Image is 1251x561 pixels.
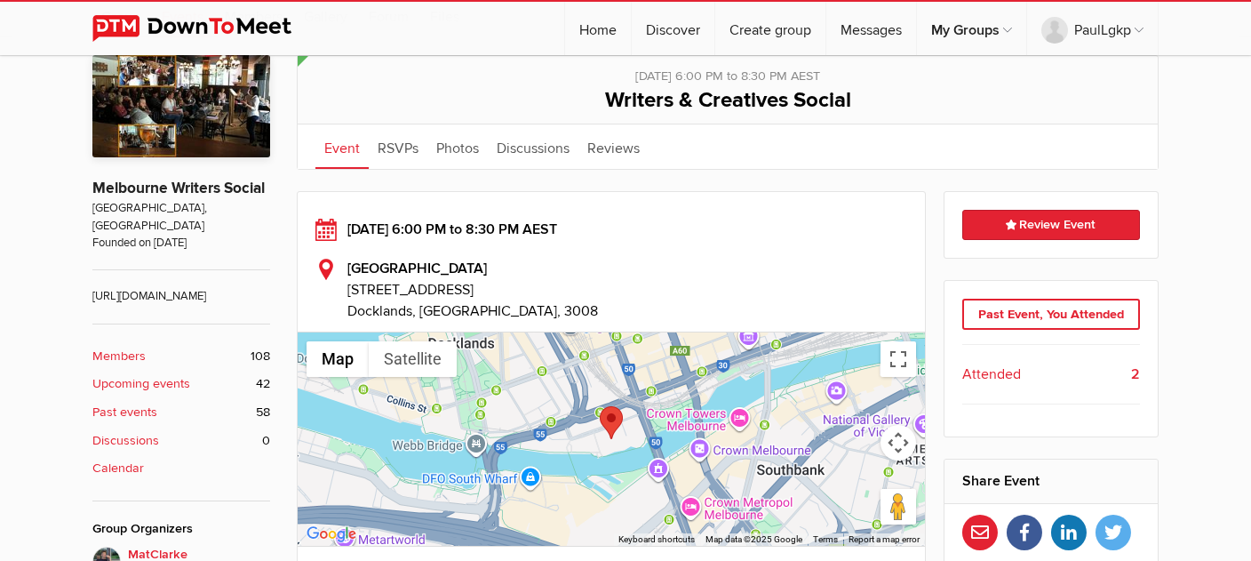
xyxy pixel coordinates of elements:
span: [URL][DOMAIN_NAME] [92,269,270,305]
a: Discussions 0 [92,431,270,451]
span: Attended [962,364,1021,385]
a: Terms (opens in new tab) [813,534,838,544]
a: Messages [826,2,916,55]
a: PaulLgkp [1027,2,1158,55]
button: Toggle fullscreen view [880,341,916,377]
span: 108 [251,347,270,366]
a: My Groups [917,2,1026,55]
span: [GEOGRAPHIC_DATA], [GEOGRAPHIC_DATA] [92,200,270,235]
button: Keyboard shortcuts [618,533,695,546]
b: Past events [92,403,157,422]
a: Discussions [488,124,578,169]
h2: Share Event [962,460,1141,502]
span: Docklands, [GEOGRAPHIC_DATA], 3008 [347,302,598,320]
div: Group Organizers [92,519,270,539]
b: [GEOGRAPHIC_DATA] [347,260,487,277]
img: Google [302,523,361,546]
div: [DATE] 6:00 PM to 8:30 PM AEST [315,56,1140,86]
b: Calendar [92,459,144,478]
a: RSVPs [369,124,427,169]
div: Past Event, You Attended [962,299,1141,331]
a: Report a map error [849,534,920,544]
div: [DATE] 6:00 PM to 8:30 PM AEST [315,219,907,240]
a: Members 108 [92,347,270,366]
a: Reviews [578,124,649,169]
a: Open this area in Google Maps (opens a new window) [302,523,361,546]
a: Review Event [962,210,1141,240]
span: Founded on [DATE] [92,235,270,252]
b: Members [92,347,146,366]
a: Create group [715,2,825,55]
a: Home [565,2,631,55]
span: 58 [256,403,270,422]
a: Past events 58 [92,403,270,422]
button: Drag Pegman onto the map to open Street View [880,489,916,525]
img: Melbourne Writers Social [92,55,270,157]
span: 0 [262,431,270,451]
a: Calendar [92,459,270,478]
img: DownToMeet [92,15,319,42]
button: Show street map [307,341,369,377]
b: 2 [1131,364,1140,385]
button: Map camera controls [880,425,916,461]
span: Writers & Creatives Social [605,87,851,113]
span: [STREET_ADDRESS] [347,279,907,301]
b: Upcoming events [92,374,190,394]
a: Discover [632,2,714,55]
span: 42 [256,374,270,394]
a: Melbourne Writers Social [92,179,265,197]
a: Photos [427,124,488,169]
a: Upcoming events 42 [92,374,270,394]
b: Discussions [92,431,159,451]
span: Map data ©2025 Google [705,534,802,544]
button: Show satellite imagery [369,341,457,377]
a: Event [315,124,369,169]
